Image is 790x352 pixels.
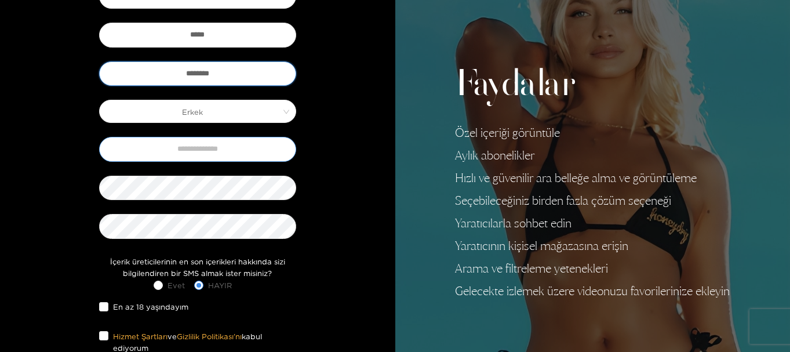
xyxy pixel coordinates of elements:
a: Hizmet Şartları [113,332,168,340]
font: Faydalar [455,67,576,104]
font: ve [168,332,177,340]
font: Arama ve filtreleme yetenekleri [455,261,608,275]
font: HAYIR [208,281,232,289]
font: Seçebileceğiniz birden fazla çözüm seçeneği [455,193,671,208]
a: Gizlilik Politikası'nı [177,332,242,340]
font: Erkek [182,108,203,116]
font: En az 18 yaşındayım [113,303,189,311]
font: Özel içeriği görüntüle [455,125,560,140]
font: Gelecekte izlemek üzere videonuzu favorilerinize ekleyin [455,284,730,298]
font: Hızlı ve güvenilir ara belleğe alma ve görüntüleme [455,170,697,185]
span: Erkek [100,103,296,119]
font: Yaratıcılarla sohbet edin [455,216,571,230]
font: Evet [168,281,185,289]
font: Aylık abonelikler [455,148,535,162]
font: İçerik üreticilerinin en son içerikleri hakkında sizi bilgilendiren bir SMS almak ister misiniz? [110,257,285,277]
font: Yaratıcının kişisel mağazasına erişin [455,238,628,253]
